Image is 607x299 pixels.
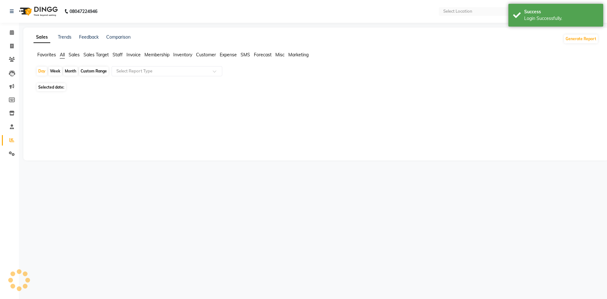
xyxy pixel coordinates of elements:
span: Misc [275,52,285,58]
div: Day [37,67,47,76]
div: Month [63,67,78,76]
span: Invoice [126,52,141,58]
span: Favorites [37,52,56,58]
span: Expense [220,52,237,58]
span: Forecast [254,52,272,58]
span: Customer [196,52,216,58]
span: Membership [144,52,169,58]
div: Success [524,9,598,15]
button: Generate Report [564,34,598,43]
a: Feedback [79,34,99,40]
a: Sales [34,32,50,43]
span: SMS [241,52,250,58]
div: Custom Range [79,67,108,76]
span: Sales Target [83,52,109,58]
div: Select Location [443,8,472,15]
span: All [60,52,65,58]
span: Marketing [288,52,309,58]
a: Comparison [106,34,131,40]
span: Staff [113,52,123,58]
img: logo [16,3,59,20]
div: Login Successfully. [524,15,598,22]
div: Week [48,67,62,76]
span: Inventory [173,52,192,58]
b: 08047224946 [70,3,97,20]
span: Selected date: [37,83,66,91]
a: Trends [58,34,71,40]
span: Sales [69,52,80,58]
